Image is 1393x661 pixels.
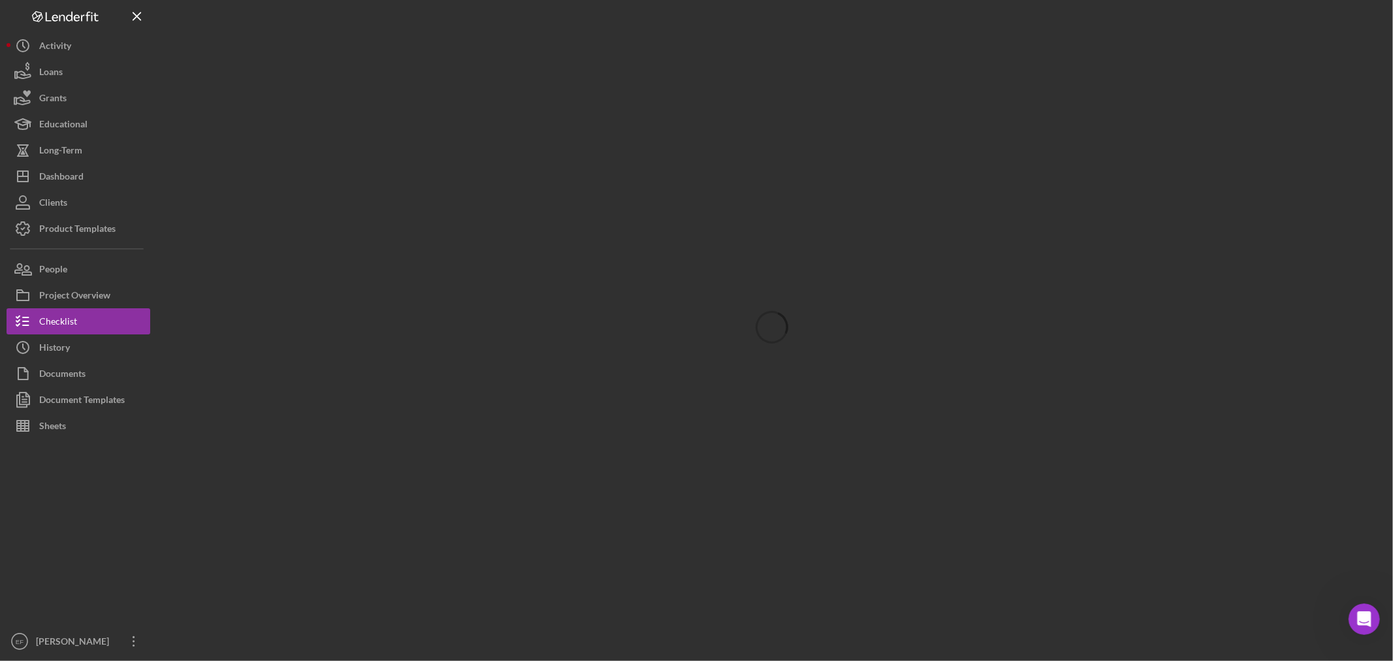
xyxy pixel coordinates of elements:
h1: [PERSON_NAME] [63,7,148,16]
div: Activity [39,33,71,62]
div: Sheets [39,413,66,442]
button: EF[PERSON_NAME] [7,628,150,654]
div: Erika says… [10,16,251,55]
textarea: Message… [11,400,250,423]
button: Document Templates [7,387,150,413]
div: Document Templates [39,387,125,416]
button: Grants [7,85,150,111]
div: Loans [39,59,63,88]
button: Documents [7,361,150,387]
div: Hi [PERSON_NAME],Jumping in to share the video recording of the steps we took, please watch the s... [10,106,214,585]
div: Long-Term [39,137,82,167]
div: History [39,334,70,364]
div: Checklist [39,308,77,338]
button: Dashboard [7,163,150,189]
button: Scroll to bottom [120,370,142,392]
text: EF [16,638,24,645]
button: go back [8,5,33,30]
button: Educational [7,111,150,137]
div: Christina says… [10,76,251,106]
div: People [39,256,67,285]
button: Long-Term [7,137,150,163]
div: joined the conversation [56,78,223,90]
button: Sheets [7,413,150,439]
button: Activity [7,33,150,59]
button: Upload attachment [62,428,72,438]
div: Documents [39,361,86,390]
iframe: Intercom live chat [1349,604,1380,635]
button: Gif picker [41,428,52,438]
button: Checklist [7,308,150,334]
div: Product Templates [39,216,116,245]
div: Dashboard [39,163,84,193]
div: Christina says… [10,106,251,614]
div: [PERSON_NAME] [33,628,118,658]
img: Profile image for Christina [37,7,58,28]
button: Product Templates [7,216,150,242]
button: Home [204,5,229,30]
img: Profile image for Christina [39,78,52,91]
button: Emoji picker [20,428,31,438]
button: People [7,256,150,282]
b: [PERSON_NAME] [56,80,129,89]
div: Project Overview [39,282,110,312]
div: We have added the the new amount, rate, and term to the "Recommended" section in the project over... [21,191,204,319]
div: Close [229,5,253,29]
button: Loans [7,59,150,85]
button: Clients [7,189,150,216]
div: Jumping in to share the video recording of the steps we took, please watch the short video your f... [21,133,204,184]
p: Active 30m ago [63,16,130,29]
button: History [7,334,150,361]
div: Grants [39,85,67,114]
button: Send a message… [224,423,245,443]
div: Hi [PERSON_NAME], [21,114,204,127]
div: Clients [39,189,67,219]
button: Project Overview [7,282,150,308]
div: Educational [39,111,88,140]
